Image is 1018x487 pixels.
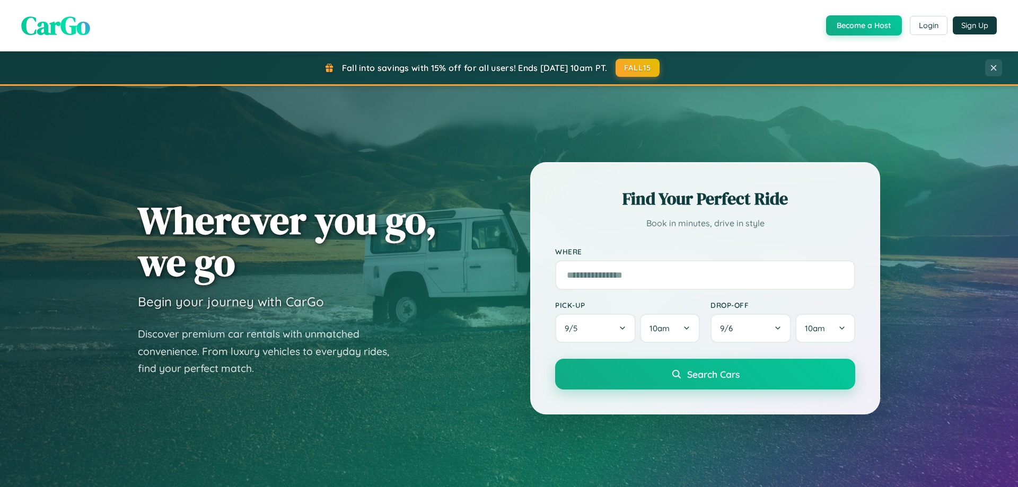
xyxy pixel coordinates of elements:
[138,199,437,283] h1: Wherever you go, we go
[805,323,825,333] span: 10am
[710,314,791,343] button: 9/6
[687,368,740,380] span: Search Cars
[565,323,583,333] span: 9 / 5
[555,216,855,231] p: Book in minutes, drive in style
[826,15,902,36] button: Become a Host
[953,16,997,34] button: Sign Up
[138,294,324,309] h3: Begin your journey with CarGo
[910,16,947,35] button: Login
[720,323,738,333] span: 9 / 6
[795,314,855,343] button: 10am
[616,59,660,77] button: FALL15
[138,325,403,377] p: Discover premium car rentals with unmatched convenience. From luxury vehicles to everyday rides, ...
[342,63,608,73] span: Fall into savings with 15% off for all users! Ends [DATE] 10am PT.
[555,300,700,309] label: Pick-up
[650,323,670,333] span: 10am
[555,359,855,389] button: Search Cars
[640,314,700,343] button: 10am
[710,300,855,309] label: Drop-off
[555,314,636,343] button: 9/5
[21,8,90,43] span: CarGo
[555,247,855,256] label: Where
[555,187,855,210] h2: Find Your Perfect Ride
